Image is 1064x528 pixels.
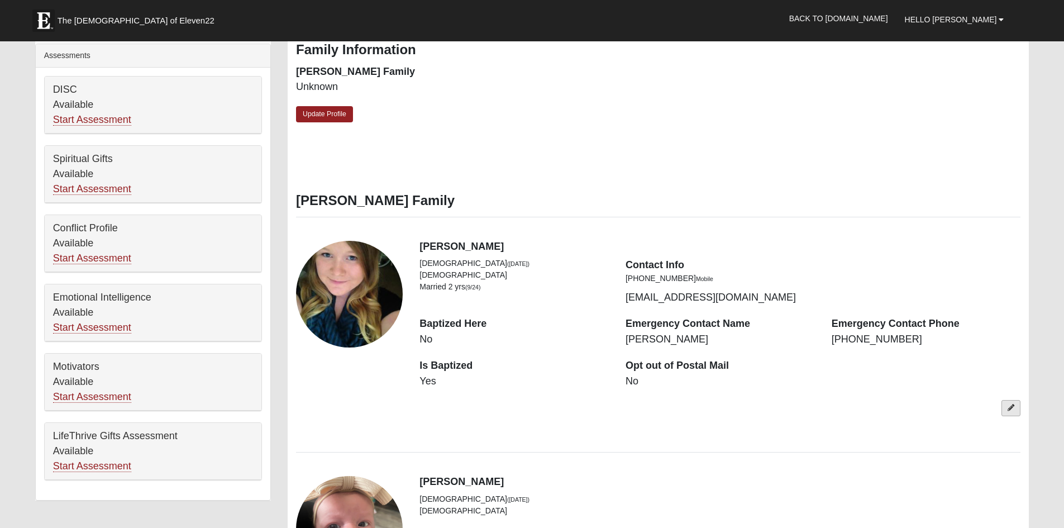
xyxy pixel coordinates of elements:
[58,15,214,26] span: The [DEMOGRAPHIC_DATA] of Eleven22
[296,241,403,348] a: View Fullsize Photo
[832,317,1021,331] dt: Emergency Contact Phone
[419,241,1020,253] h4: [PERSON_NAME]
[419,505,609,517] li: [DEMOGRAPHIC_DATA]
[465,284,480,291] small: (9/24)
[626,259,684,270] strong: Contact Info
[626,359,815,373] dt: Opt out of Postal Mail
[27,4,250,32] a: The [DEMOGRAPHIC_DATA] of Eleven22
[419,493,609,505] li: [DEMOGRAPHIC_DATA]
[296,80,650,94] dd: Unknown
[32,9,55,32] img: Eleven22 logo
[45,284,261,341] div: Emotional Intelligence Available
[626,273,815,284] li: [PHONE_NUMBER]
[905,15,997,24] span: Hello [PERSON_NAME]
[45,423,261,480] div: LifeThrive Gifts Assessment Available
[296,106,353,122] a: Update Profile
[419,332,609,347] dd: No
[45,215,261,272] div: Conflict Profile Available
[832,332,1021,347] dd: [PHONE_NUMBER]
[626,374,815,389] dd: No
[507,260,529,267] small: ([DATE])
[419,359,609,373] dt: Is Baptized
[1001,400,1020,416] a: Edit Julia Marsh
[419,258,609,269] li: [DEMOGRAPHIC_DATA]
[696,275,713,282] small: Mobile
[419,317,609,331] dt: Baptized Here
[296,193,1020,209] h3: [PERSON_NAME] Family
[53,253,131,264] a: Start Assessment
[896,6,1013,34] a: Hello [PERSON_NAME]
[53,322,131,334] a: Start Assessment
[419,281,609,293] li: Married 2 yrs
[53,183,131,195] a: Start Assessment
[36,44,270,68] div: Assessments
[296,65,650,79] dt: [PERSON_NAME] Family
[296,42,1020,58] h3: Family Information
[626,332,815,347] dd: [PERSON_NAME]
[45,77,261,134] div: DISC Available
[419,476,1020,488] h4: [PERSON_NAME]
[45,354,261,411] div: Motivators Available
[53,391,131,403] a: Start Assessment
[53,460,131,472] a: Start Assessment
[419,374,609,389] dd: Yes
[419,269,609,281] li: [DEMOGRAPHIC_DATA]
[626,317,815,331] dt: Emergency Contact Name
[45,146,261,203] div: Spiritual Gifts Available
[617,258,823,305] div: [EMAIL_ADDRESS][DOMAIN_NAME]
[781,4,896,32] a: Back to [DOMAIN_NAME]
[53,114,131,126] a: Start Assessment
[507,496,529,503] small: ([DATE])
